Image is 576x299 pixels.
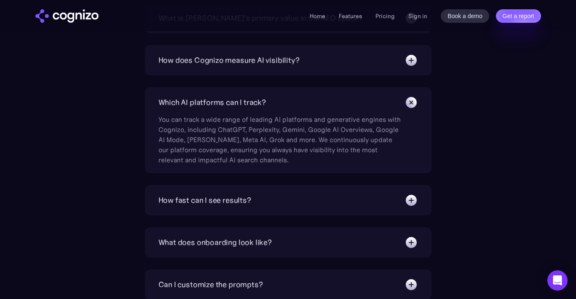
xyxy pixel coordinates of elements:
[158,109,403,165] div: You can track a wide range of leading AI platforms and generative engines with Cognizo, including...
[35,9,99,23] img: cognizo logo
[158,279,263,291] div: Can I customize the prompts?
[158,54,300,66] div: How does Cognizo measure AI visibility?
[310,12,325,20] a: Home
[339,12,362,20] a: Features
[375,12,395,20] a: Pricing
[496,9,541,23] a: Get a report
[408,11,427,21] a: Sign in
[158,237,272,248] div: What does onboarding look like?
[441,9,489,23] a: Book a demo
[158,97,266,108] div: Which AI platforms can I track?
[158,194,251,206] div: How fast can I see results?
[547,270,568,291] div: Open Intercom Messenger
[35,9,99,23] a: home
